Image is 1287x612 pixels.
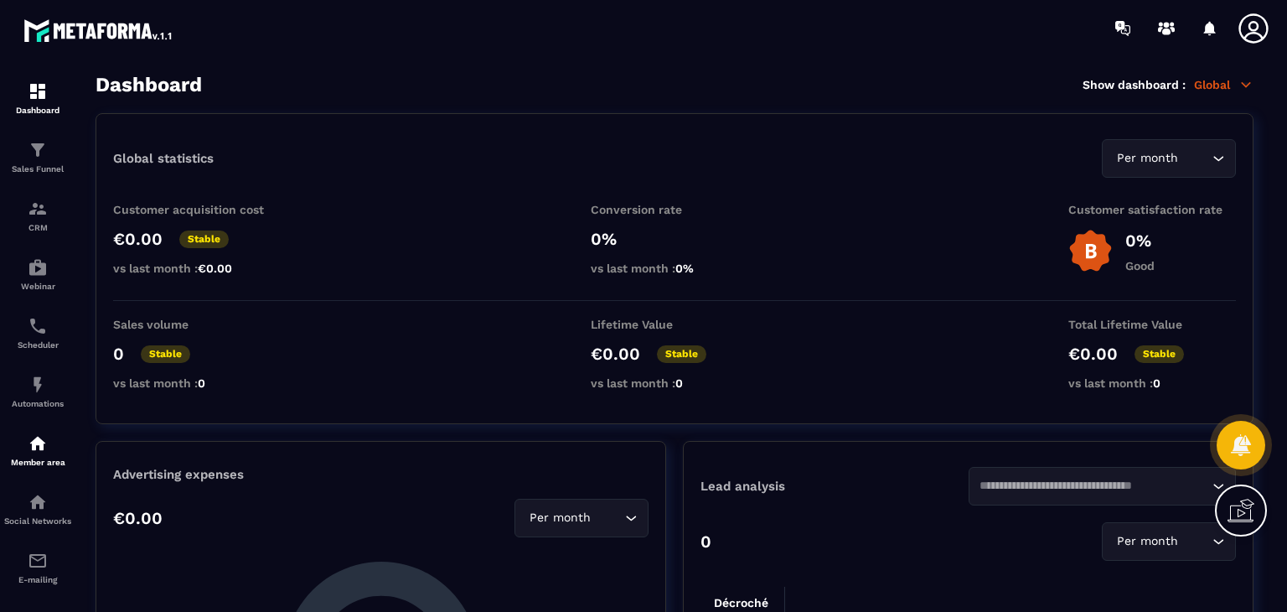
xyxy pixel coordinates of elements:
[714,596,768,609] tspan: Décroché
[514,499,649,537] div: Search for option
[28,199,48,219] img: formation
[969,467,1237,506] div: Search for option
[1102,522,1236,561] div: Search for option
[1068,318,1236,331] p: Total Lifetime Value
[179,231,229,248] p: Stable
[4,362,71,421] a: automationsautomationsAutomations
[113,203,281,216] p: Customer acquisition cost
[4,106,71,115] p: Dashboard
[96,73,202,96] h3: Dashboard
[4,282,71,291] p: Webinar
[113,508,163,528] p: €0.00
[4,127,71,186] a: formationformationSales Funnel
[4,399,71,408] p: Automations
[28,551,48,571] img: email
[1181,149,1208,168] input: Search for option
[113,262,281,275] p: vs last month :
[1113,532,1181,551] span: Per month
[1102,139,1236,178] div: Search for option
[28,375,48,395] img: automations
[113,229,163,249] p: €0.00
[1068,376,1236,390] p: vs last month :
[1083,78,1186,91] p: Show dashboard :
[28,316,48,336] img: scheduler
[979,477,1209,495] input: Search for option
[4,575,71,584] p: E-mailing
[4,340,71,350] p: Scheduler
[591,262,758,275] p: vs last month :
[4,421,71,480] a: automationsautomationsMember area
[1135,345,1184,363] p: Stable
[1068,344,1118,364] p: €0.00
[198,262,232,275] span: €0.00
[28,81,48,101] img: formation
[4,245,71,303] a: automationsautomationsWebinar
[1153,376,1160,390] span: 0
[1194,77,1253,92] p: Global
[28,257,48,277] img: automations
[4,164,71,174] p: Sales Funnel
[594,509,621,527] input: Search for option
[1125,259,1155,272] p: Good
[4,538,71,597] a: emailemailE-mailing
[4,458,71,467] p: Member area
[591,376,758,390] p: vs last month :
[113,376,281,390] p: vs last month :
[525,509,594,527] span: Per month
[4,186,71,245] a: formationformationCRM
[4,223,71,232] p: CRM
[1068,203,1236,216] p: Customer satisfaction rate
[700,532,711,552] p: 0
[141,345,190,363] p: Stable
[591,344,640,364] p: €0.00
[4,480,71,538] a: social-networksocial-networkSocial Networks
[28,140,48,160] img: formation
[28,492,48,512] img: social-network
[591,318,758,331] p: Lifetime Value
[1181,532,1208,551] input: Search for option
[591,229,758,249] p: 0%
[28,433,48,454] img: automations
[23,15,174,45] img: logo
[675,376,683,390] span: 0
[4,516,71,526] p: Social Networks
[1068,229,1113,273] img: b-badge-o.b3b20ee6.svg
[657,345,706,363] p: Stable
[1113,149,1181,168] span: Per month
[113,318,281,331] p: Sales volume
[1125,231,1155,251] p: 0%
[591,203,758,216] p: Conversion rate
[675,262,694,275] span: 0%
[4,303,71,362] a: schedulerschedulerScheduler
[113,467,649,482] p: Advertising expenses
[4,69,71,127] a: formationformationDashboard
[113,151,214,166] p: Global statistics
[700,479,969,494] p: Lead analysis
[113,344,124,364] p: 0
[198,376,205,390] span: 0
